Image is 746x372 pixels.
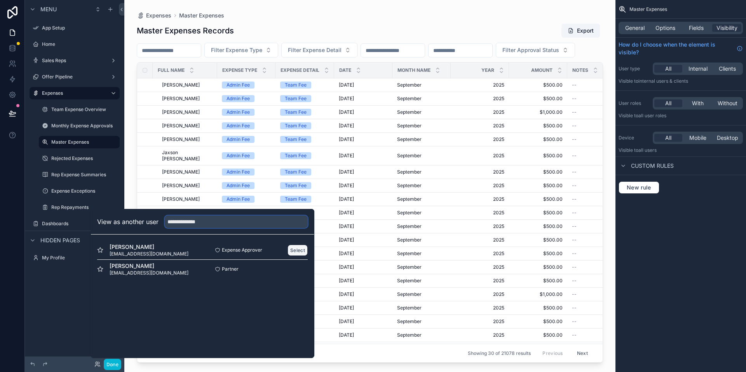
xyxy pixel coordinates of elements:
a: My Profile [30,252,120,264]
a: $500.00 [514,318,563,325]
a: Admin Fee [222,109,271,116]
button: Select Button [204,43,278,57]
span: -- [572,223,577,229]
div: Team Fee [285,122,307,129]
span: [DATE] [339,153,354,159]
span: September [397,210,422,216]
span: -- [572,109,577,115]
a: September [397,318,446,325]
span: -- [572,96,577,102]
a: -- [572,169,621,175]
span: -- [572,196,577,202]
a: 2025 [455,223,504,229]
a: Jaxson [PERSON_NAME] [162,149,213,162]
a: [DATE] [339,223,388,229]
a: September [397,183,446,189]
a: 2025 [455,250,504,257]
span: $1,000.00 [514,109,563,115]
span: $500.00 [514,96,563,102]
span: [PERSON_NAME] [162,96,200,102]
span: $1,000.00 [514,291,563,297]
span: 2025 [455,123,504,129]
a: 2025 [455,96,504,102]
span: [DATE] [339,169,354,175]
a: -- [572,136,621,143]
span: -- [572,332,577,338]
span: 2025 [455,109,504,115]
span: [DATE] [339,96,354,102]
span: [PERSON_NAME] [162,169,200,175]
a: -- [572,123,621,129]
span: -- [572,153,577,159]
a: [DATE] [339,169,388,175]
span: Filter Expense Detail [288,46,342,54]
label: Dashboards [42,221,107,227]
a: [DATE] [339,136,388,143]
a: Dashboards [30,217,120,230]
a: $500.00 [514,82,563,88]
span: [DATE] [339,264,354,270]
a: $500.00 [514,237,563,243]
a: September [397,123,446,129]
span: -- [572,278,577,284]
span: $500.00 [514,264,563,270]
label: User roles [619,100,650,106]
a: [PERSON_NAME] [162,123,213,129]
a: $500.00 [514,136,563,143]
a: Admin Fee [222,136,271,143]
a: -- [572,183,621,189]
span: -- [572,237,577,243]
span: -- [572,305,577,311]
span: -- [572,82,577,88]
span: September [397,123,422,129]
a: Admin Fee [222,182,271,189]
span: $500.00 [514,196,563,202]
span: Visibility [716,24,737,32]
span: -- [572,210,577,216]
a: 2025 [455,291,504,297]
a: Expenses [30,87,120,99]
a: Sales Reps [30,54,120,67]
a: [DATE] [339,264,388,270]
a: September [397,109,446,115]
a: $500.00 [514,169,563,175]
a: 2025 [455,136,504,143]
span: $500.00 [514,223,563,229]
span: -- [572,291,577,297]
label: Rejected Expenses [51,155,118,162]
a: September [397,223,446,229]
span: How do I choose when the element is visible? [619,41,734,56]
a: Team Fee [280,109,329,116]
span: 2025 [455,237,504,243]
div: Team Fee [285,82,307,89]
a: -- [572,291,621,297]
span: 2025 [455,153,504,159]
span: September [397,264,422,270]
a: Admin Fee [222,169,271,176]
span: September [397,332,422,338]
a: September [397,332,446,338]
a: [PERSON_NAME] [162,196,213,202]
a: $500.00 [514,183,563,189]
span: 2025 [455,82,504,88]
span: Master Expenses [629,6,667,12]
a: $500.00 [514,210,563,216]
button: New rule [619,181,659,194]
div: Team Fee [285,169,307,176]
a: Admin Fee [222,196,271,203]
a: $500.00 [514,305,563,311]
span: [DATE] [339,291,354,297]
div: Admin Fee [227,82,250,89]
div: Team Fee [285,109,307,116]
div: Admin Fee [227,196,250,203]
a: 2025 [455,305,504,311]
span: September [397,96,422,102]
span: [DATE] [339,210,354,216]
a: Admin Fee [222,152,271,159]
